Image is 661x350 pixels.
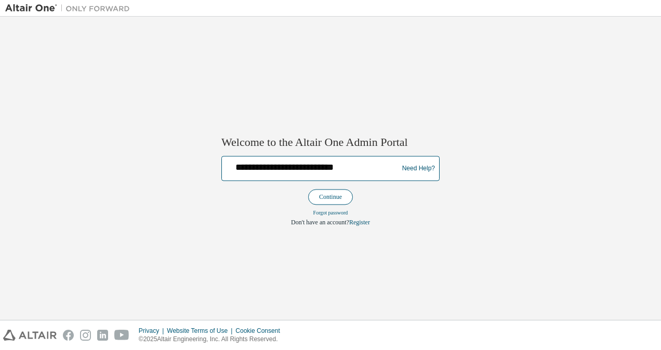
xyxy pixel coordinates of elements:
[308,190,353,205] button: Continue
[63,330,74,341] img: facebook.svg
[221,135,440,150] h2: Welcome to the Altair One Admin Portal
[139,327,167,335] div: Privacy
[402,168,435,169] a: Need Help?
[80,330,91,341] img: instagram.svg
[235,327,286,335] div: Cookie Consent
[114,330,129,341] img: youtube.svg
[139,335,286,344] p: © 2025 Altair Engineering, Inc. All Rights Reserved.
[349,219,370,226] a: Register
[97,330,108,341] img: linkedin.svg
[5,3,135,14] img: Altair One
[3,330,57,341] img: altair_logo.svg
[291,219,349,226] span: Don't have an account?
[167,327,235,335] div: Website Terms of Use
[313,210,348,216] a: Forgot password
